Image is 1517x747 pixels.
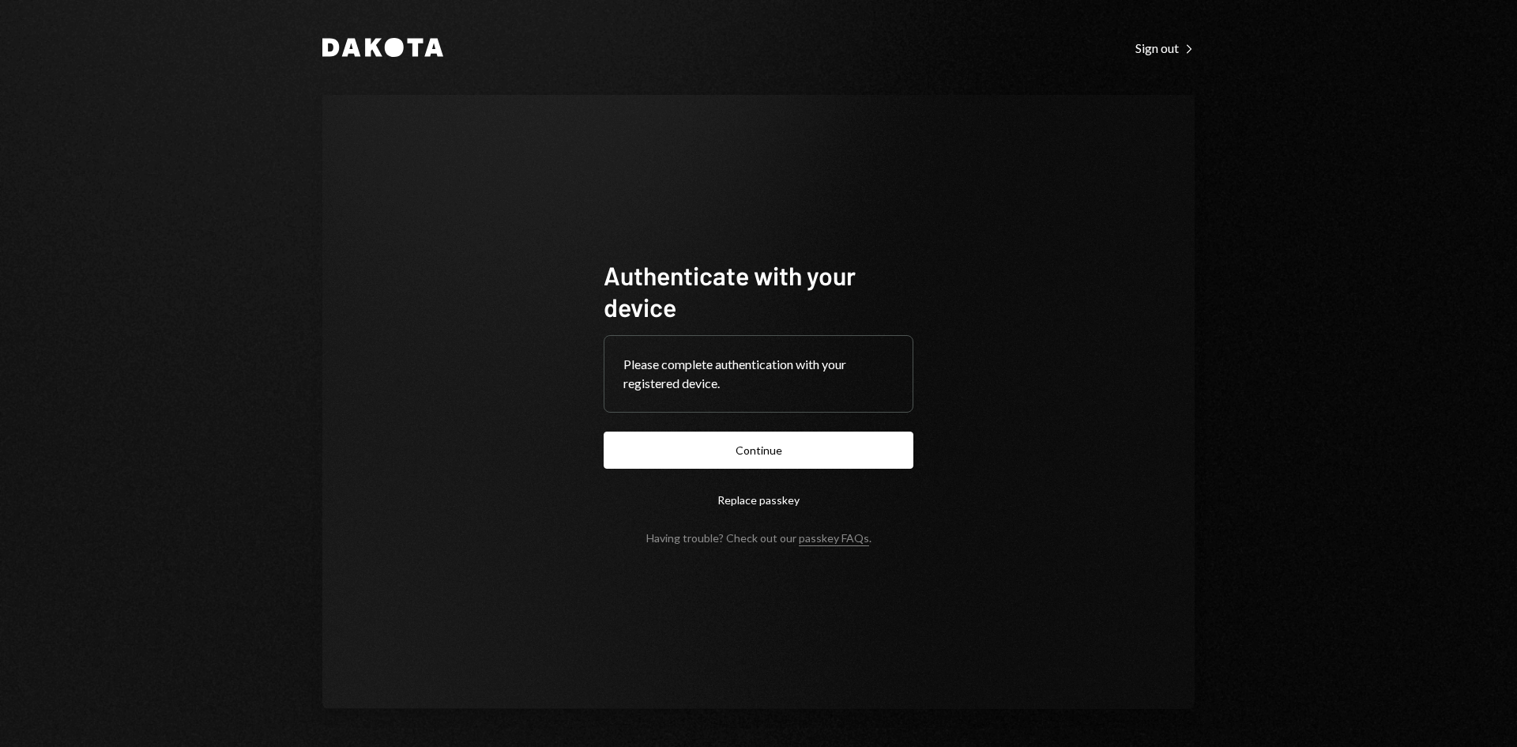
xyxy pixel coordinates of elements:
[604,432,913,469] button: Continue
[623,355,894,393] div: Please complete authentication with your registered device.
[604,259,913,323] h1: Authenticate with your device
[646,531,871,545] div: Having trouble? Check out our .
[799,531,869,546] a: passkey FAQs
[1135,39,1195,56] a: Sign out
[1135,40,1195,56] div: Sign out
[604,481,913,519] button: Replace passkey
